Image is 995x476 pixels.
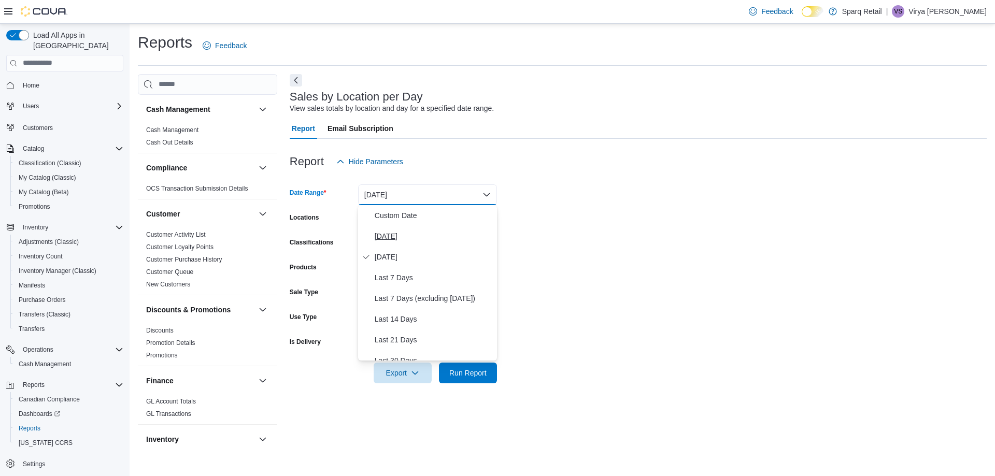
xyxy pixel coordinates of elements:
[761,6,793,17] span: Feedback
[10,407,127,421] a: Dashboards
[10,307,127,322] button: Transfers (Classic)
[908,5,987,18] p: Virya [PERSON_NAME]
[146,376,254,386] button: Finance
[257,374,269,387] button: Finance
[892,5,904,18] div: Virya Shields
[374,363,432,383] button: Export
[380,363,425,383] span: Export
[23,145,44,153] span: Catalog
[2,78,127,93] button: Home
[292,118,315,139] span: Report
[19,188,69,196] span: My Catalog (Beta)
[146,243,214,251] span: Customer Loyalty Points
[10,156,127,170] button: Classification (Classic)
[19,424,40,432] span: Reports
[146,231,206,238] a: Customer Activity List
[290,238,334,247] label: Classifications
[138,32,192,53] h1: Reports
[146,326,174,335] span: Discounts
[19,267,96,275] span: Inventory Manager (Classic)
[886,5,888,18] p: |
[349,156,403,167] span: Hide Parameters
[15,279,123,292] span: Manifests
[358,184,497,205] button: [DATE]
[146,163,187,173] h3: Compliance
[19,203,50,211] span: Promotions
[15,393,84,406] a: Canadian Compliance
[19,343,123,356] span: Operations
[15,265,123,277] span: Inventory Manager (Classic)
[2,220,127,235] button: Inventory
[146,243,214,251] a: Customer Loyalty Points
[19,142,123,155] span: Catalog
[375,334,493,346] span: Last 21 Days
[15,437,77,449] a: [US_STATE] CCRS
[23,124,53,132] span: Customers
[10,322,127,336] button: Transfers
[146,256,222,263] a: Customer Purchase History
[10,392,127,407] button: Canadian Compliance
[15,250,123,263] span: Inventory Count
[146,163,254,173] button: Compliance
[15,393,123,406] span: Canadian Compliance
[290,189,326,197] label: Date Range
[290,338,321,346] label: Is Delivery
[894,5,902,18] span: VS
[23,81,39,90] span: Home
[10,249,127,264] button: Inventory Count
[19,100,123,112] span: Users
[146,281,190,288] a: New Customers
[10,278,127,293] button: Manifests
[375,313,493,325] span: Last 14 Days
[358,205,497,360] div: Select listbox
[15,294,70,306] a: Purchase Orders
[15,171,123,184] span: My Catalog (Classic)
[257,304,269,316] button: Discounts & Promotions
[19,343,58,356] button: Operations
[146,305,254,315] button: Discounts & Promotions
[23,345,53,354] span: Operations
[15,171,80,184] a: My Catalog (Classic)
[146,410,191,418] span: GL Transactions
[198,35,251,56] a: Feedback
[10,421,127,436] button: Reports
[15,250,67,263] a: Inventory Count
[146,185,248,192] a: OCS Transaction Submission Details
[15,236,123,248] span: Adjustments (Classic)
[215,40,247,51] span: Feedback
[15,200,54,213] a: Promotions
[146,209,254,219] button: Customer
[19,310,70,319] span: Transfers (Classic)
[146,327,174,334] a: Discounts
[19,100,43,112] button: Users
[802,6,823,17] input: Dark Mode
[138,182,277,199] div: Compliance
[2,378,127,392] button: Reports
[10,436,127,450] button: [US_STATE] CCRS
[745,1,797,22] a: Feedback
[138,395,277,424] div: Finance
[146,255,222,264] span: Customer Purchase History
[19,238,79,246] span: Adjustments (Classic)
[15,408,123,420] span: Dashboards
[15,408,64,420] a: Dashboards
[146,398,196,405] a: GL Account Totals
[15,358,123,370] span: Cash Management
[290,213,319,222] label: Locations
[15,157,123,169] span: Classification (Classic)
[146,268,193,276] a: Customer Queue
[332,151,407,172] button: Hide Parameters
[2,99,127,113] button: Users
[19,79,123,92] span: Home
[2,342,127,357] button: Operations
[19,360,71,368] span: Cash Management
[138,228,277,295] div: Customer
[15,200,123,213] span: Promotions
[19,296,66,304] span: Purchase Orders
[146,339,195,347] a: Promotion Details
[449,368,487,378] span: Run Report
[146,352,178,359] a: Promotions
[19,457,123,470] span: Settings
[146,126,198,134] a: Cash Management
